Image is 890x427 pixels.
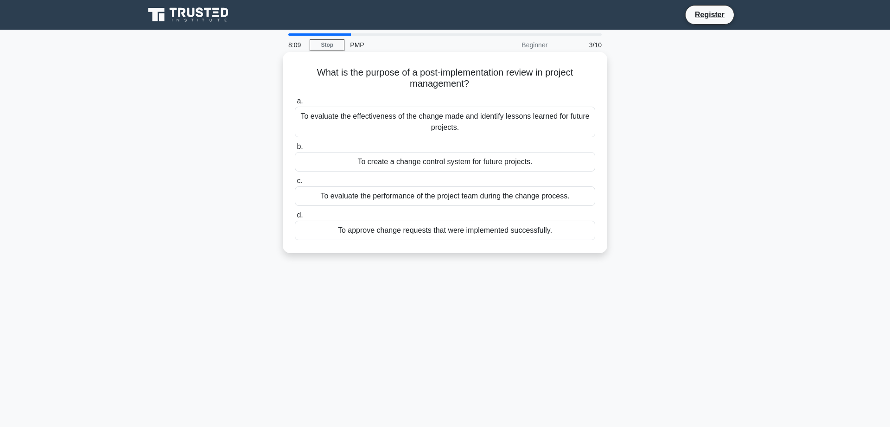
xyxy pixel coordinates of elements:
[294,67,596,90] h5: What is the purpose of a post-implementation review in project management?
[295,152,595,172] div: To create a change control system for future projects.
[297,142,303,150] span: b.
[689,9,730,20] a: Register
[310,39,344,51] a: Stop
[283,36,310,54] div: 8:09
[297,97,303,105] span: a.
[553,36,607,54] div: 3/10
[297,177,302,185] span: c.
[344,36,472,54] div: PMP
[295,186,595,206] div: To evaluate the performance of the project team during the change process.
[297,211,303,219] span: d.
[472,36,553,54] div: Beginner
[295,107,595,137] div: To evaluate the effectiveness of the change made and identify lessons learned for future projects.
[295,221,595,240] div: To approve change requests that were implemented successfully.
